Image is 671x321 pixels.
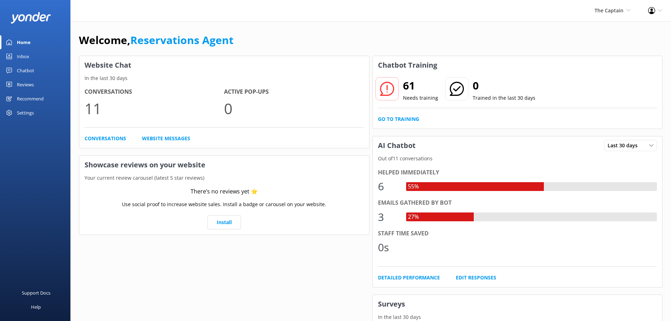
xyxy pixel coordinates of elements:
[122,200,326,208] p: Use social proof to increase website sales. Install a badge or carousel on your website.
[11,12,51,24] img: yonder-white-logo.png
[406,212,421,222] div: 27%
[456,274,496,282] a: Edit Responses
[17,63,34,78] div: Chatbot
[378,209,399,226] div: 3
[79,174,369,182] p: Your current review carousel (latest 5 star reviews)
[373,56,442,74] h3: Chatbot Training
[473,94,535,102] p: Trained in the last 30 days
[406,182,421,191] div: 55%
[17,106,34,120] div: Settings
[207,215,241,229] a: Install
[403,77,438,94] h2: 61
[378,239,399,256] div: 0s
[142,135,190,142] a: Website Messages
[79,74,369,82] p: In the last 30 days
[85,87,224,97] h4: Conversations
[31,300,41,314] div: Help
[373,155,663,162] p: Out of 11 conversations
[79,32,234,49] h1: Welcome,
[85,97,224,120] p: 11
[17,92,44,106] div: Recommend
[595,7,623,14] span: The Captain
[608,142,642,149] span: Last 30 days
[373,136,421,155] h3: AI Chatbot
[378,178,399,195] div: 6
[22,286,50,300] div: Support Docs
[85,135,126,142] a: Conversations
[17,35,31,49] div: Home
[373,313,663,321] p: In the last 30 days
[79,156,369,174] h3: Showcase reviews on your website
[378,274,440,282] a: Detailed Performance
[378,168,657,177] div: Helped immediately
[17,78,34,92] div: Reviews
[79,56,369,74] h3: Website Chat
[224,87,364,97] h4: Active Pop-ups
[224,97,364,120] p: 0
[378,115,419,123] a: Go to Training
[378,229,657,238] div: Staff time saved
[130,33,234,47] a: Reservations Agent
[17,49,29,63] div: Inbox
[403,94,438,102] p: Needs training
[473,77,535,94] h2: 0
[373,295,663,313] h3: Surveys
[191,187,258,196] div: There’s no reviews yet ⭐
[378,198,657,208] div: Emails gathered by bot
